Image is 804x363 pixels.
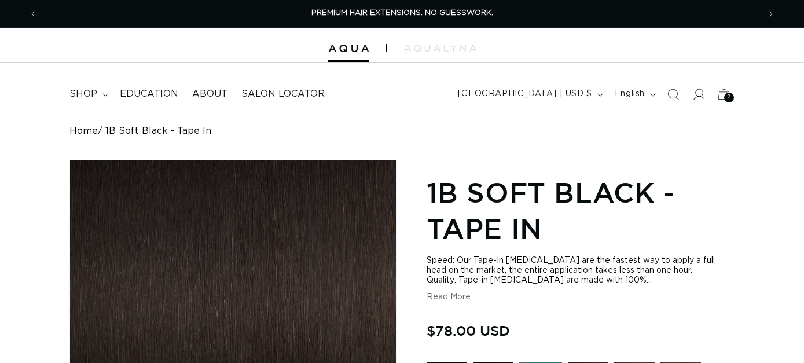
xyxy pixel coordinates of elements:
img: aqualyna.com [404,45,476,52]
button: Next announcement [758,3,784,25]
span: English [615,88,645,100]
span: $78.00 USD [427,320,510,342]
button: [GEOGRAPHIC_DATA] | USD $ [451,83,608,105]
span: 1B Soft Black - Tape In [105,126,211,137]
a: Home [69,126,98,137]
span: 2 [727,93,731,102]
button: Previous announcement [20,3,46,25]
div: Speed: Our Tape-In [MEDICAL_DATA] are the fastest way to apply a full head on the market, the ent... [427,256,735,285]
span: [GEOGRAPHIC_DATA] | USD $ [458,88,592,100]
span: shop [69,88,97,100]
button: English [608,83,660,105]
nav: breadcrumbs [69,126,735,137]
span: About [192,88,227,100]
a: Salon Locator [234,81,332,107]
span: Salon Locator [241,88,325,100]
summary: Search [660,82,686,107]
a: Education [113,81,185,107]
button: Read More [427,292,471,302]
img: Aqua Hair Extensions [328,45,369,53]
h1: 1B Soft Black - Tape In [427,174,735,247]
a: About [185,81,234,107]
summary: shop [63,81,113,107]
span: Education [120,88,178,100]
span: PREMIUM HAIR EXTENSIONS. NO GUESSWORK. [311,9,493,17]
